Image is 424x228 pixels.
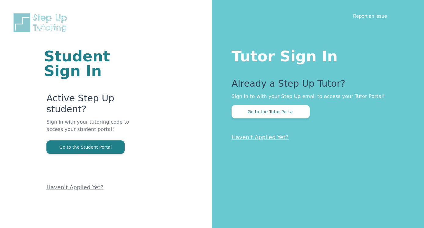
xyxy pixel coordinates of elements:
a: Haven't Applied Yet? [232,134,289,140]
p: Sign in with your tutoring code to access your student portal! [46,118,139,140]
h1: Student Sign In [44,49,139,78]
a: Report an Issue [353,13,387,19]
a: Go to the Tutor Portal [232,109,310,114]
h1: Tutor Sign In [232,46,400,63]
button: Go to the Student Portal [46,140,125,154]
p: Sign in to with your Step Up email to access your Tutor Portal! [232,93,400,100]
button: Go to the Tutor Portal [232,105,310,118]
p: Active Step Up student? [46,93,139,118]
img: Step Up Tutoring horizontal logo [12,12,71,33]
a: Haven't Applied Yet? [46,184,104,190]
p: Already a Step Up Tutor? [232,78,400,93]
a: Go to the Student Portal [46,144,125,150]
